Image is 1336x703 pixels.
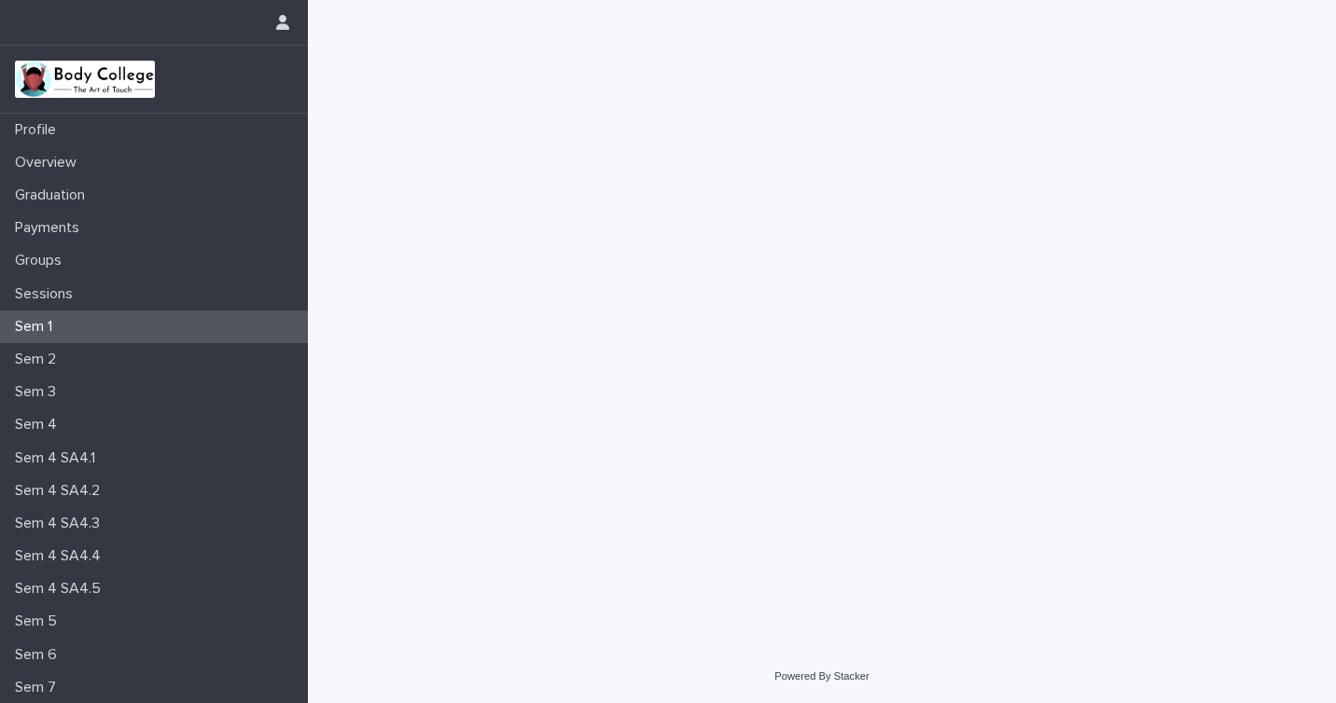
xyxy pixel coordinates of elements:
[7,613,72,630] p: Sem 5
[7,646,72,664] p: Sem 6
[7,416,72,434] p: Sem 4
[15,61,155,98] img: xvtzy2PTuGgGH0xbwGb2
[774,670,869,682] a: Powered By Stacker
[7,449,110,467] p: Sem 4 SA4.1
[7,679,71,696] p: Sem 7
[7,383,71,401] p: Sem 3
[7,154,91,172] p: Overview
[7,186,100,204] p: Graduation
[7,580,116,598] p: Sem 4 SA4.5
[7,219,94,237] p: Payments
[7,318,67,336] p: Sem 1
[7,121,71,139] p: Profile
[7,482,115,500] p: Sem 4 SA4.2
[7,547,116,565] p: Sem 4 SA4.4
[7,351,71,368] p: Sem 2
[7,252,77,269] p: Groups
[7,515,115,532] p: Sem 4 SA4.3
[7,285,88,303] p: Sessions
